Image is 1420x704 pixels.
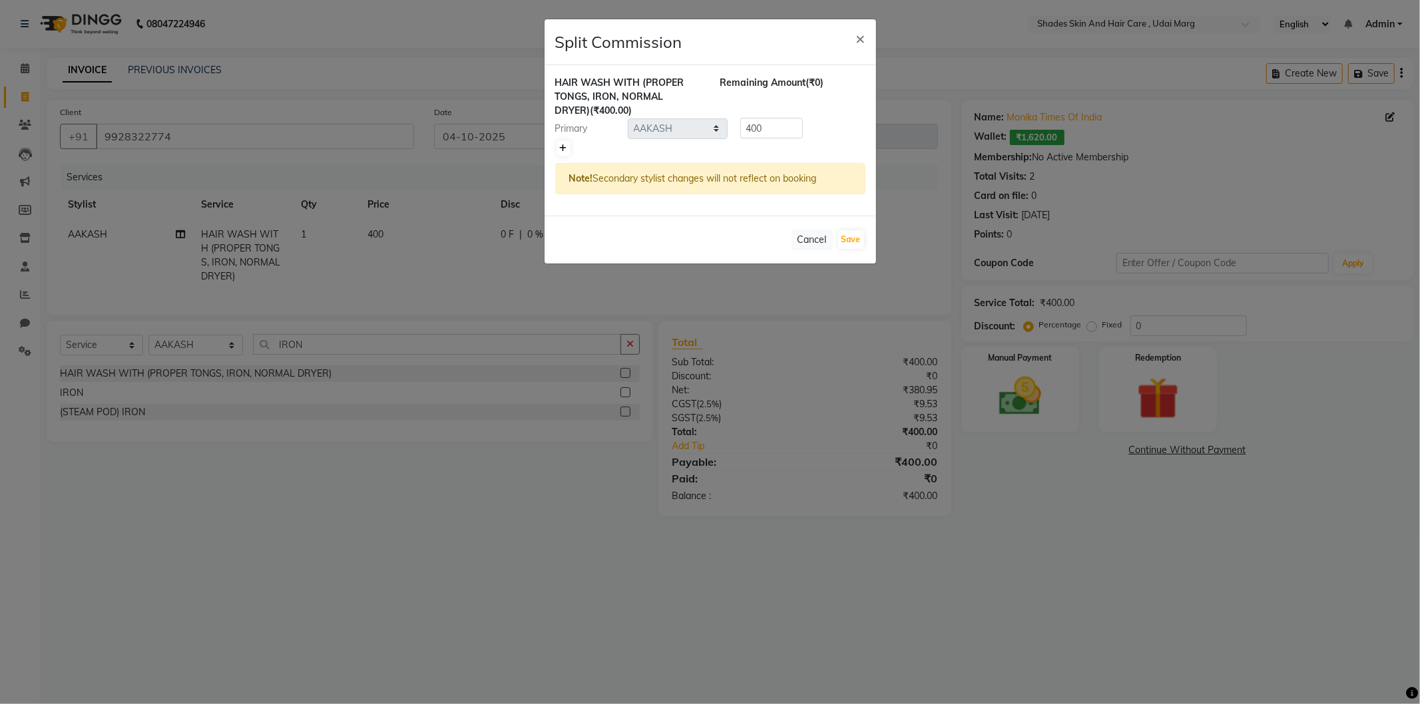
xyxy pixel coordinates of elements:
strong: Note! [569,172,593,184]
span: × [856,28,865,48]
h4: Split Commission [555,30,682,54]
button: Save [838,230,864,249]
span: HAIR WASH WITH (PROPER TONGS, IRON, NORMAL DRYER) [555,77,684,116]
div: Primary [545,122,628,136]
button: Cancel [792,230,833,250]
div: Secondary stylist changes will not reflect on booking [555,163,865,194]
span: (₹400.00) [591,104,632,116]
button: Close [845,19,876,57]
span: (₹0) [806,77,824,88]
span: Remaining Amount [720,77,806,88]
